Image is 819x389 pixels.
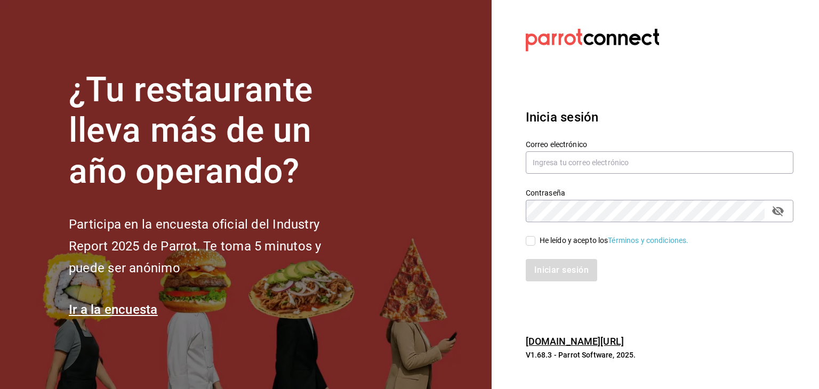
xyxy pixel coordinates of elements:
[69,214,357,279] h2: Participa en la encuesta oficial del Industry Report 2025 de Parrot. Te toma 5 minutos y puede se...
[526,189,793,196] label: Contraseña
[526,108,793,127] h3: Inicia sesión
[526,350,793,360] p: V1.68.3 - Parrot Software, 2025.
[526,151,793,174] input: Ingresa tu correo electrónico
[540,235,689,246] div: He leído y acepto los
[526,336,624,347] a: [DOMAIN_NAME][URL]
[608,236,688,245] a: Términos y condiciones.
[769,202,787,220] button: passwordField
[69,302,158,317] a: Ir a la encuesta
[526,140,793,148] label: Correo electrónico
[69,70,357,192] h1: ¿Tu restaurante lleva más de un año operando?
